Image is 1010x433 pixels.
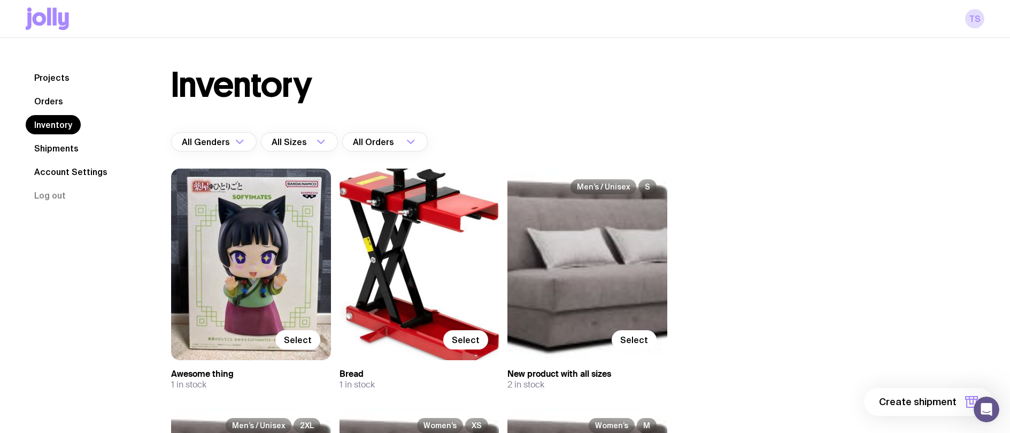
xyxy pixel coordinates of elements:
[26,186,74,205] button: Log out
[261,132,338,151] div: Search for option
[638,179,657,194] span: S
[26,139,87,158] a: Shipments
[309,132,313,151] input: Search for option
[507,379,544,390] span: 2 in stock
[637,418,657,433] span: M
[507,369,667,379] h3: New product with all sizes
[396,132,403,151] input: Search for option
[171,369,331,379] h3: Awesome thing
[879,396,957,408] span: Create shipment
[284,335,312,345] span: Select
[465,418,488,433] span: XS
[864,388,993,416] button: Create shipment
[171,132,257,151] div: Search for option
[294,418,320,433] span: 2XL
[589,418,635,433] span: Women’s
[26,92,72,111] a: Orders
[620,335,648,345] span: Select
[340,369,499,379] h3: Bread
[26,162,116,181] a: Account Settings
[417,418,463,433] span: Women’s
[965,9,984,28] a: TS
[974,397,999,422] iframe: Intercom live chat
[353,132,396,151] span: All Orders
[171,379,206,390] span: 1 in stock
[26,115,81,134] a: Inventory
[226,418,291,433] span: Men’s / Unisex
[342,132,428,151] div: Search for option
[340,379,375,390] span: 1 in stock
[26,68,78,87] a: Projects
[272,132,309,151] span: All Sizes
[182,132,232,151] span: All Genders
[171,68,312,102] h1: Inventory
[452,335,480,345] span: Select
[570,179,636,194] span: Men’s / Unisex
